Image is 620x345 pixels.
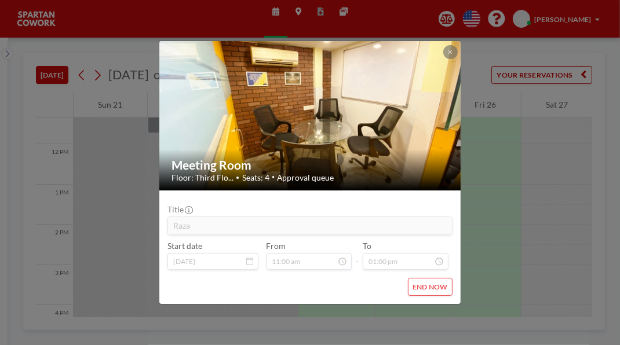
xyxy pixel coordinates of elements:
[278,172,334,182] span: Approval queue
[356,244,359,266] span: -
[236,174,240,181] span: •
[168,217,452,234] input: Kuldeep's reservation
[167,241,202,251] label: Start date
[408,278,453,296] button: END NOW
[167,204,192,214] label: Title
[242,172,269,182] span: Seats: 4
[172,172,234,182] span: Floor: Third Flo...
[363,241,371,251] label: To
[159,2,461,229] img: 537.jpg
[267,241,286,251] label: From
[172,157,450,172] h2: Meeting Room
[272,174,275,181] span: •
